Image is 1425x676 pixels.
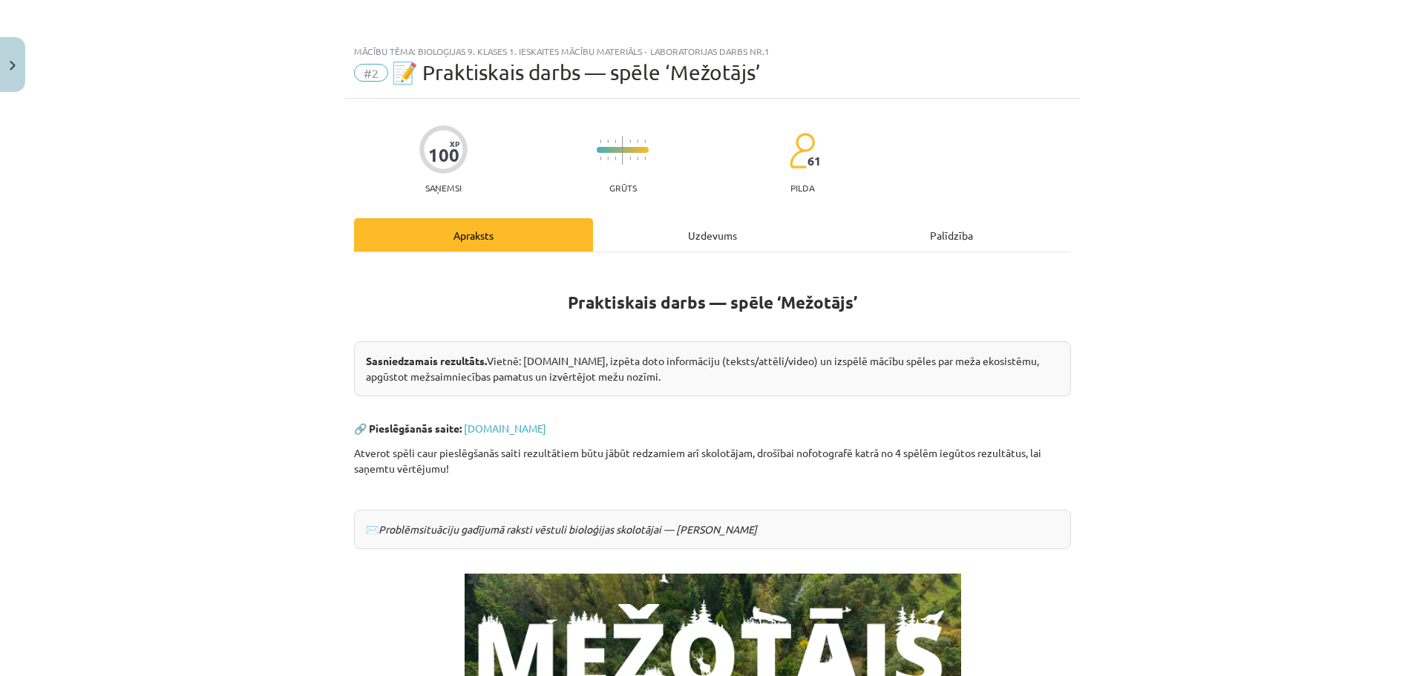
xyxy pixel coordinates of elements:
[615,140,616,143] img: icon-short-line-57e1e144782c952c97e751825c79c345078a6d821885a25fce030b3d8c18986b.svg
[10,61,16,70] img: icon-close-lesson-0947bae3869378f0d4975bcd49f059093ad1ed9edebbc8119c70593378902aed.svg
[607,157,609,160] img: icon-short-line-57e1e144782c952c97e751825c79c345078a6d821885a25fce030b3d8c18986b.svg
[354,421,462,435] strong: 🔗 Pieslēgšanās saite:
[354,341,1071,396] div: Vietnē: [DOMAIN_NAME], izpēta doto informāciju (teksts/attēli/video) un izspēlē mācību spēles par...
[622,136,623,165] img: icon-long-line-d9ea69661e0d244f92f715978eff75569469978d946b2353a9bb055b3ed8787d.svg
[607,140,609,143] img: icon-short-line-57e1e144782c952c97e751825c79c345078a6d821885a25fce030b3d8c18986b.svg
[644,157,646,160] img: icon-short-line-57e1e144782c952c97e751825c79c345078a6d821885a25fce030b3d8c18986b.svg
[609,183,637,193] p: Grūts
[789,132,815,169] img: students-c634bb4e5e11cddfef0936a35e636f08e4e9abd3cc4e673bd6f9a4125e45ecb1.svg
[644,140,646,143] img: icon-short-line-57e1e144782c952c97e751825c79c345078a6d821885a25fce030b3d8c18986b.svg
[354,510,1071,549] div: ✉️
[637,140,638,143] img: icon-short-line-57e1e144782c952c97e751825c79c345078a6d821885a25fce030b3d8c18986b.svg
[419,183,468,193] p: Saņemsi
[354,64,388,82] span: #2
[354,218,593,252] div: Apraksts
[600,157,601,160] img: icon-short-line-57e1e144782c952c97e751825c79c345078a6d821885a25fce030b3d8c18986b.svg
[600,140,601,143] img: icon-short-line-57e1e144782c952c97e751825c79c345078a6d821885a25fce030b3d8c18986b.svg
[615,157,616,160] img: icon-short-line-57e1e144782c952c97e751825c79c345078a6d821885a25fce030b3d8c18986b.svg
[807,154,821,168] span: 61
[637,157,638,160] img: icon-short-line-57e1e144782c952c97e751825c79c345078a6d821885a25fce030b3d8c18986b.svg
[450,140,459,148] span: XP
[392,60,761,85] span: 📝 Praktiskais darbs — spēle ‘Mežotājs’
[593,218,832,252] div: Uzdevums
[568,292,857,313] strong: Praktiskais darbs — spēle ‘Mežotājs’
[629,140,631,143] img: icon-short-line-57e1e144782c952c97e751825c79c345078a6d821885a25fce030b3d8c18986b.svg
[629,157,631,160] img: icon-short-line-57e1e144782c952c97e751825c79c345078a6d821885a25fce030b3d8c18986b.svg
[464,421,546,435] a: [DOMAIN_NAME]
[354,46,1071,56] div: Mācību tēma: Bioloģijas 9. klases 1. ieskaites mācību materiāls - laboratorijas darbs nr.1
[354,445,1071,476] p: Atverot spēli caur pieslēgšanās saiti rezultātiem būtu jābūt redzamiem arī skolotājam, drošībai n...
[428,145,459,165] div: 100
[366,354,487,367] strong: Sasniedzamais rezultāts.
[832,218,1071,252] div: Palīdzība
[379,522,757,536] em: Problēmsituāciju gadījumā raksti vēstuli bioloģijas skolotājai — [PERSON_NAME]
[790,183,814,193] p: pilda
